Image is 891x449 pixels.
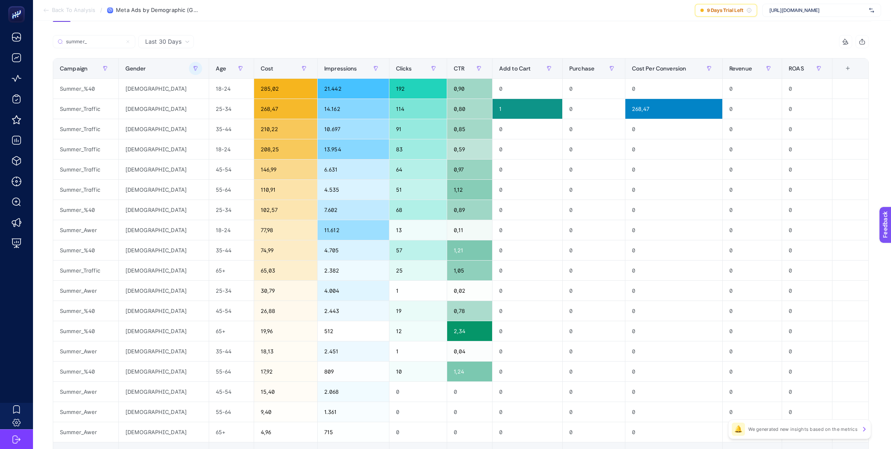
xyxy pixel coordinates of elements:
div: 146,99 [254,160,317,179]
div: 0 [563,422,625,442]
div: 0 [723,119,782,139]
div: 0 [447,402,492,422]
div: [DEMOGRAPHIC_DATA] [119,200,209,220]
div: 0 [625,261,722,280]
div: 26,88 [254,301,317,321]
div: 0 [625,160,722,179]
div: 65+ [209,422,254,442]
div: 18-24 [209,79,254,99]
div: Summer_Traffic [53,99,118,119]
div: Summer_Awer [53,402,118,422]
div: 285,02 [254,79,317,99]
div: 0 [493,341,562,361]
div: 192 [389,79,447,99]
div: 0 [782,261,832,280]
span: Back To Analysis [52,7,95,14]
div: 68 [389,200,447,220]
div: 13.954 [318,139,389,159]
div: 0 [625,402,722,422]
span: 9 Days Trial Left [707,7,743,14]
div: Summer_Awer [53,220,118,240]
div: 0 [625,200,722,220]
div: 0 [563,180,625,200]
div: 0 [563,240,625,260]
div: Summer_%40 [53,240,118,260]
div: 45-54 [209,382,254,402]
div: 0 [563,281,625,301]
div: [DEMOGRAPHIC_DATA] [119,240,209,260]
div: 30,79 [254,281,317,301]
div: 0 [563,261,625,280]
div: 0 [389,422,447,442]
div: 45-54 [209,160,254,179]
div: 25-34 [209,99,254,119]
div: [DEMOGRAPHIC_DATA] [119,99,209,119]
div: 0 [782,180,832,200]
div: 114 [389,99,447,119]
div: 0 [563,362,625,381]
div: 0 [493,261,562,280]
div: 0 [493,119,562,139]
div: 0 [493,402,562,422]
div: [DEMOGRAPHIC_DATA] [119,180,209,200]
div: 1 [389,281,447,301]
div: 18-24 [209,139,254,159]
div: 0,80 [447,99,492,119]
div: 17,92 [254,362,317,381]
div: 0 [389,402,447,422]
div: 45-54 [209,301,254,321]
span: Add to Cart [499,65,531,72]
span: Last 30 Days [145,38,181,46]
div: 21.442 [318,79,389,99]
div: 0 [782,362,832,381]
div: 0 [782,382,832,402]
div: 0 [447,422,492,442]
span: [URL][DOMAIN_NAME] [769,7,866,14]
div: 0 [782,99,832,119]
img: svg%3e [869,6,874,14]
div: 19 [389,301,447,321]
div: 0 [563,139,625,159]
div: 14.162 [318,99,389,119]
div: 0 [723,382,782,402]
span: ROAS [789,65,804,72]
div: 0 [563,119,625,139]
div: 0 [563,79,625,99]
div: 0 [563,160,625,179]
div: 1 [389,341,447,361]
div: 0 [625,281,722,301]
div: 0 [493,301,562,321]
div: 0 [563,99,625,119]
div: [DEMOGRAPHIC_DATA] [119,321,209,341]
div: 9,40 [254,402,317,422]
div: 0 [782,200,832,220]
div: 83 [389,139,447,159]
div: 2.443 [318,301,389,321]
div: 0 [625,422,722,442]
p: We generated new insights based on the metrics [748,426,858,433]
div: 0 [563,200,625,220]
div: 0 [723,321,782,341]
span: Impressions [324,65,357,72]
div: 0 [723,240,782,260]
div: 0 [493,79,562,99]
span: Meta Ads by Demographic (Gender + Age) [116,7,198,14]
div: 11.612 [318,220,389,240]
div: 0 [723,422,782,442]
div: 7.602 [318,200,389,220]
div: 10 [389,362,447,381]
div: 2.382 [318,261,389,280]
span: Purchase [569,65,594,72]
div: 512 [318,321,389,341]
div: 55-64 [209,180,254,200]
div: 0 [493,382,562,402]
div: 0 [723,301,782,321]
div: 4.004 [318,281,389,301]
div: 0 [723,220,782,240]
div: 4.535 [318,180,389,200]
div: 1,12 [447,180,492,200]
div: 0 [782,160,832,179]
div: 0,02 [447,281,492,301]
div: 0 [563,382,625,402]
div: 55-64 [209,402,254,422]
